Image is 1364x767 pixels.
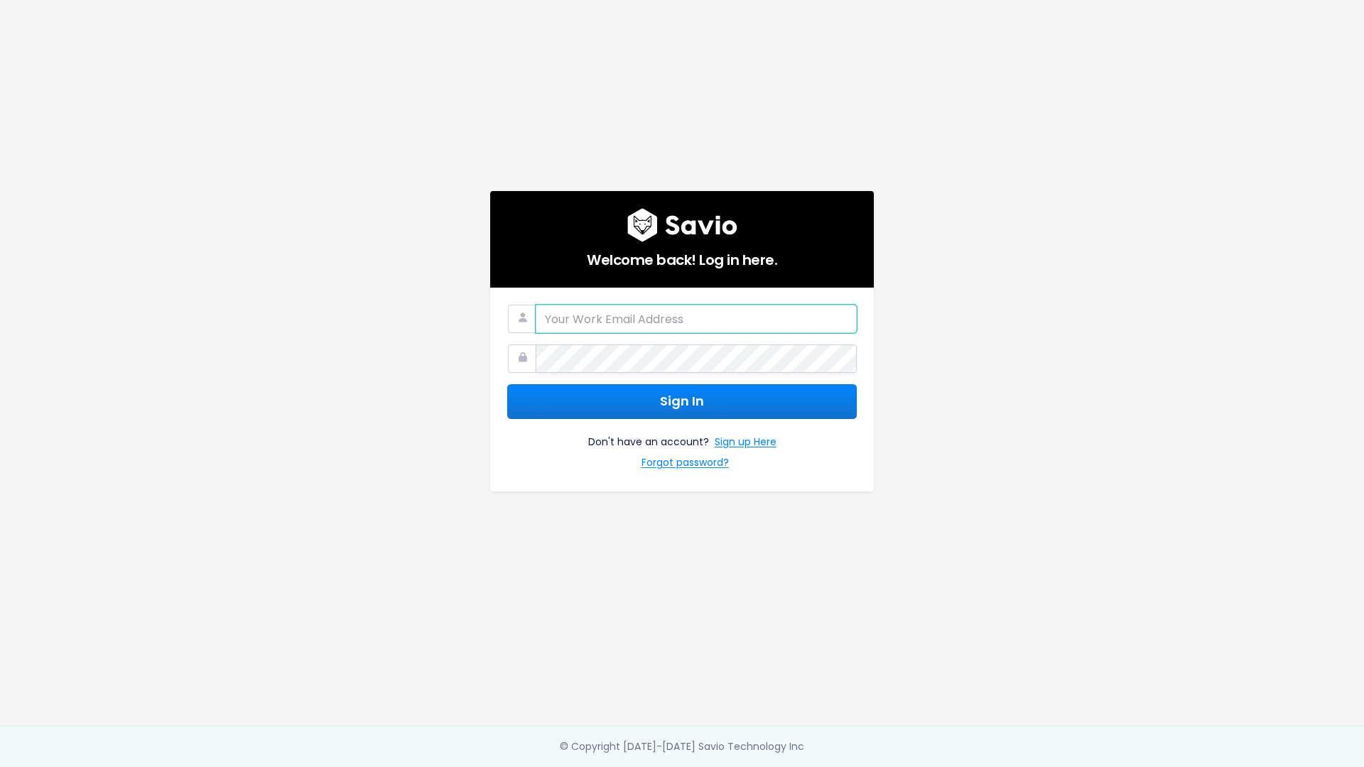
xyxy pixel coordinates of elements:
a: Sign up Here [715,433,776,454]
a: Forgot password? [642,454,729,474]
div: Don't have an account? [507,419,857,474]
button: Sign In [507,384,857,419]
input: Your Work Email Address [536,305,857,333]
div: © Copyright [DATE]-[DATE] Savio Technology Inc [560,738,804,756]
img: logo600x187.a314fd40982d.png [627,208,737,242]
h5: Welcome back! Log in here. [507,242,857,271]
